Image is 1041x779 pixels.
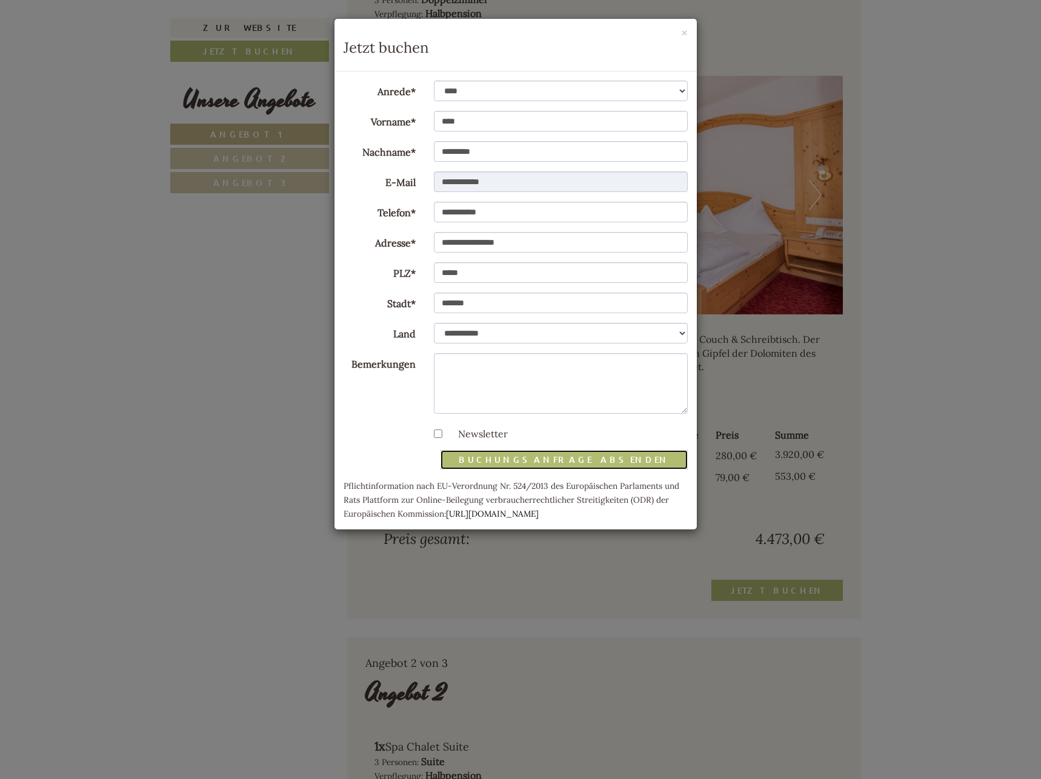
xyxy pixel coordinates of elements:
[681,27,688,39] button: ×
[334,171,425,190] label: E-Mail
[334,141,425,159] label: Nachname*
[344,40,688,56] h3: Jetzt buchen
[334,232,425,250] label: Adresse*
[334,353,425,371] label: Bemerkungen
[334,202,425,220] label: Telefon*
[446,427,508,441] label: Newsletter
[334,323,425,341] label: Land
[334,111,425,129] label: Vorname*
[344,480,679,519] small: Pflichtinformation nach EU-Verordnung Nr. 524/2013 des Europäischen Parlaments und Rats Plattform...
[446,508,539,519] a: [URL][DOMAIN_NAME]
[334,293,425,311] label: Stadt*
[441,450,688,469] button: Buchungsanfrage absenden
[334,81,425,99] label: Anrede*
